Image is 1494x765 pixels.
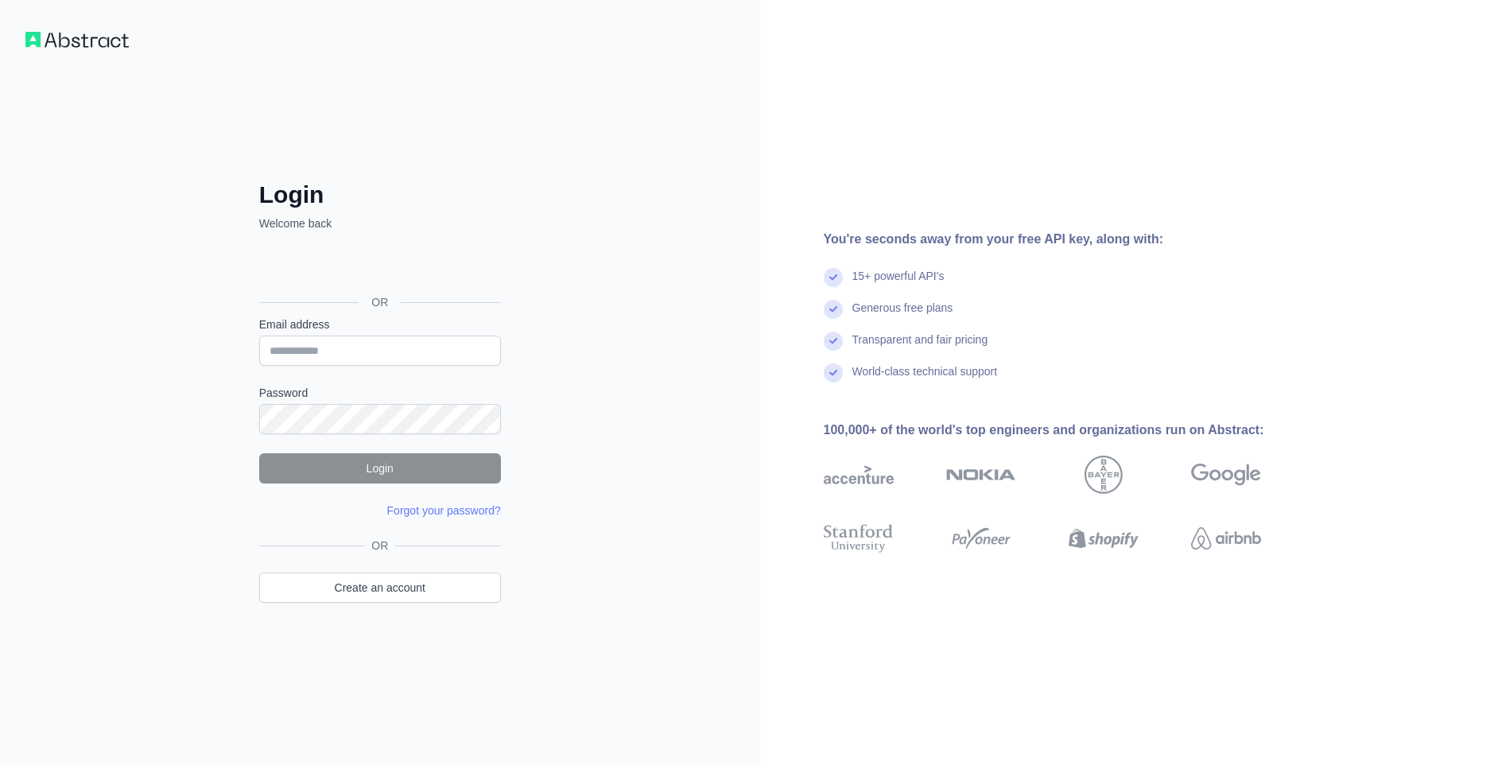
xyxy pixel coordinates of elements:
[852,363,998,395] div: World-class technical support
[251,249,506,284] iframe: Sign in with Google Button
[824,363,843,382] img: check mark
[824,268,843,287] img: check mark
[824,230,1312,249] div: You're seconds away from your free API key, along with:
[1085,456,1123,494] img: bayer
[259,216,501,231] p: Welcome back
[824,332,843,351] img: check mark
[365,538,394,553] span: OR
[259,573,501,603] a: Create an account
[359,294,401,310] span: OR
[852,300,953,332] div: Generous free plans
[824,421,1312,440] div: 100,000+ of the world's top engineers and organizations run on Abstract:
[852,268,945,300] div: 15+ powerful API's
[946,456,1016,494] img: nokia
[824,521,894,556] img: stanford university
[824,300,843,319] img: check mark
[946,521,1016,556] img: payoneer
[259,385,501,401] label: Password
[824,456,894,494] img: accenture
[1069,521,1139,556] img: shopify
[259,181,501,209] h2: Login
[1191,521,1261,556] img: airbnb
[259,453,501,483] button: Login
[852,332,988,363] div: Transparent and fair pricing
[387,504,501,517] a: Forgot your password?
[259,316,501,332] label: Email address
[1191,456,1261,494] img: google
[25,32,129,48] img: Workflow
